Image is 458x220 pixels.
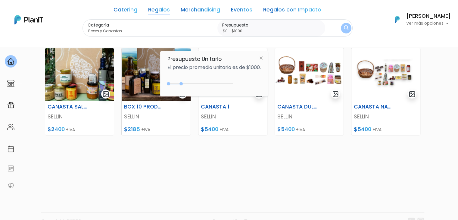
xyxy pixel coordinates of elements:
[122,48,190,101] img: thumb_Captura_de_pantalla_2025-09-08_164940.png
[256,52,267,63] img: close-6986928ebcb1d6c9903e3b54e860dbc4d054630f23adef3a32610726dff6a82b.svg
[197,104,245,110] h6: CANASTA 1
[7,182,14,189] img: partners-52edf745621dab592f3b2c58e3bca9d71375a7ef29c3b500c9f145b62cc070d4.svg
[167,56,261,62] h6: Presupuesto Unitario
[351,48,420,135] a: gallery-light CANASTA NAVIDEÑA SELLIN $5400 +IVA
[344,25,348,31] img: search_button-432b6d5273f82d61273b3651a40e1bd1b912527efae98b1b7a1b2c0702e16a8d.svg
[201,113,265,121] p: SELLIN
[120,104,168,110] h6: BOX 10 PRODUCTOS
[7,102,14,109] img: campaigns-02234683943229c281be62815700db0a1741e53638e28bf9629b52c665b00959.svg
[124,113,188,121] p: SELLIN
[167,65,261,70] p: El precio promedio unitario es de $1000.
[198,48,267,135] a: gallery-light CANASTA 1 SELLIN $5400 +IVA
[274,104,321,110] h6: CANASTA DULCE
[220,127,229,133] span: +IVA
[45,48,114,135] a: gallery-light CANASTA SALUDABLE SELLIN $2400 +IVA
[332,91,339,98] img: gallery-light
[148,7,170,14] a: Regalos
[406,14,451,19] h6: [PERSON_NAME]
[222,22,323,28] label: Presupuesto
[141,127,150,133] span: +IVA
[181,7,220,14] a: Merchandising
[351,48,420,101] img: thumb_Captura_de_pantalla_2025-09-29_123658.png
[275,48,344,101] img: thumb_Captura_de_pantalla_2025-09-29_123340.png
[88,22,215,28] label: Categoría
[114,7,137,14] a: Catering
[231,7,252,14] a: Eventos
[66,127,75,133] span: +IVA
[198,48,267,101] img: thumb_Captura_de_pantalla_2025-09-29_121831.png
[350,104,398,110] h6: CANASTA NAVIDEÑA
[201,126,218,133] span: $5400
[275,48,344,135] a: gallery-light CANASTA DULCE SELLIN $5400 +IVA
[7,123,14,130] img: people-662611757002400ad9ed0e3c099ab2801c6687ba6c219adb57efc949bc21e19d.svg
[7,58,14,65] img: home-e721727adea9d79c4d83392d1f703f7f8bce08238fde08b1acbfd93340b81755.svg
[296,127,305,133] span: +IVA
[102,91,109,98] img: gallery-light
[406,21,451,26] p: Ver más opciones
[124,126,140,133] span: $2185
[354,126,371,133] span: $5400
[121,48,191,135] a: gallery-light BOX 10 PRODUCTOS SELLIN $2185 +IVA
[31,6,87,17] div: ¿Necesitás ayuda?
[48,126,65,133] span: $2400
[14,15,43,24] img: PlanIt Logo
[7,145,14,152] img: calendar-87d922413cdce8b2cf7b7f5f62616a5cf9e4887200fb71536465627b3292af00.svg
[354,113,418,121] p: SELLIN
[45,48,114,101] img: thumb_Captura_de_pantalla_2025-09-03_095952.png
[409,91,416,98] img: gallery-light
[277,126,295,133] span: $5400
[44,104,92,110] h6: CANASTA SALUDABLE
[391,13,404,26] img: PlanIt Logo
[277,113,341,121] p: SELLIN
[372,127,382,133] span: +IVA
[7,165,14,172] img: feedback-78b5a0c8f98aac82b08bfc38622c3050aee476f2c9584af64705fc4e61158814.svg
[387,12,451,27] button: PlanIt Logo [PERSON_NAME] Ver más opciones
[263,7,321,14] a: Regalos con Impacto
[7,80,14,87] img: marketplace-4ceaa7011d94191e9ded77b95e3339b90024bf715f7c57f8cf31f2d8c509eaba.svg
[48,113,111,121] p: SELLIN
